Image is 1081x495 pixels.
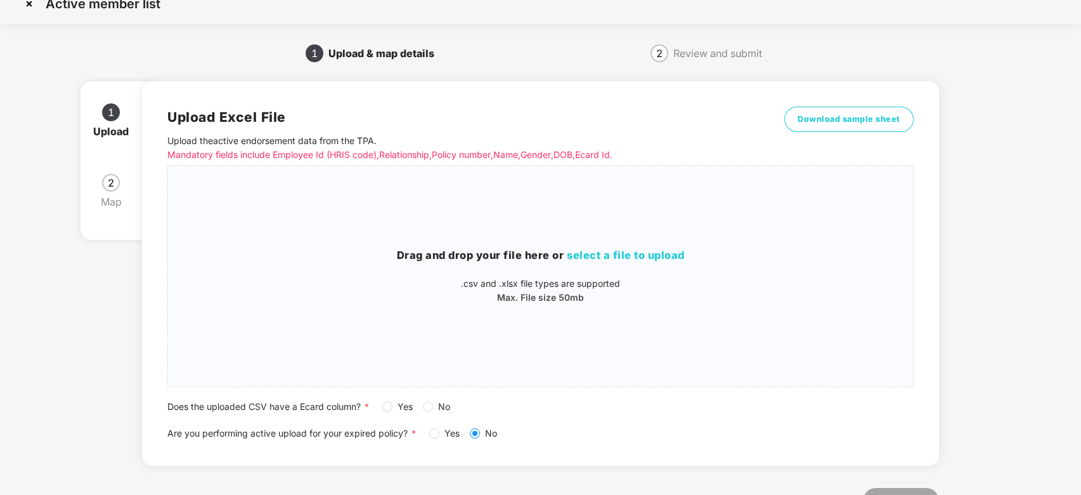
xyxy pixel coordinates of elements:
p: .csv and .xlsx file types are supported [168,277,913,291]
span: 1 [311,48,318,58]
span: Drag and drop your file here orselect a file to upload.csv and .xlsx file types are supportedMax.... [168,166,913,386]
span: 2 [656,48,663,58]
div: Upload [93,121,139,142]
span: 1 [108,107,114,117]
p: Upload the active endorsement data from the TPA . [167,134,758,162]
h2: Upload Excel File [167,107,758,128]
div: Map [101,192,132,212]
div: Review and submit [673,43,762,63]
span: Yes [439,426,465,440]
p: Max. File size 50mb [168,291,913,305]
h3: Drag and drop your file here or [168,247,913,264]
span: Yes [392,400,418,414]
button: Download sample sheet [784,107,914,132]
span: No [433,400,455,414]
div: Does the uploaded CSV have a Ecard column? [167,400,914,414]
span: Download sample sheet [798,113,900,126]
div: Are you performing active upload for your expired policy? [167,426,914,440]
span: select a file to upload [567,249,685,261]
p: Mandatory fields include Employee Id (HRIS code), Relationship, Policy number, Name, Gender, DOB,... [167,148,758,162]
span: 2 [108,178,114,188]
span: No [480,426,502,440]
div: Upload & map details [328,43,444,63]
